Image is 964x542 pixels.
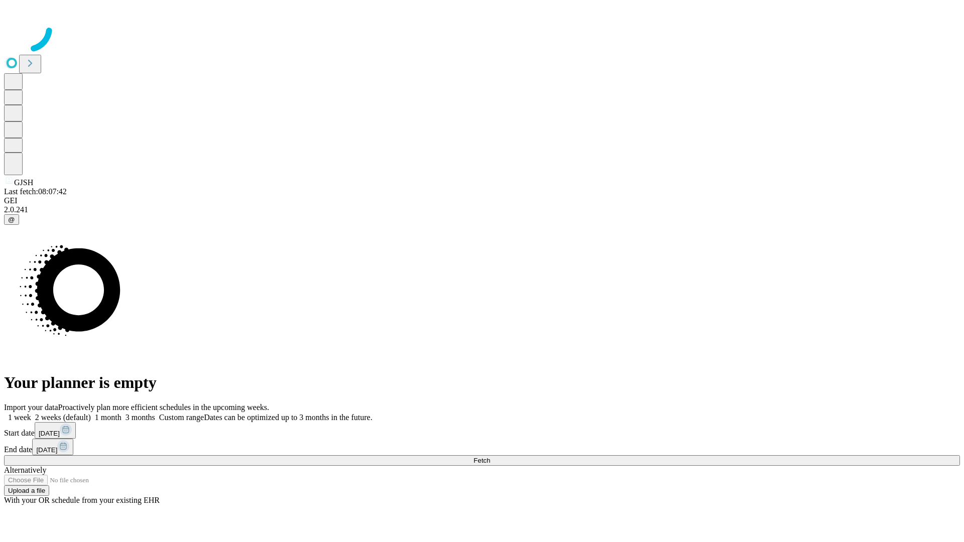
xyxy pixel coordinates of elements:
[4,455,960,466] button: Fetch
[473,457,490,464] span: Fetch
[8,413,31,422] span: 1 week
[95,413,122,422] span: 1 month
[4,403,58,412] span: Import your data
[8,216,15,223] span: @
[35,413,91,422] span: 2 weeks (default)
[4,485,49,496] button: Upload a file
[4,439,960,455] div: End date
[126,413,155,422] span: 3 months
[39,430,60,437] span: [DATE]
[32,439,73,455] button: [DATE]
[35,422,76,439] button: [DATE]
[4,205,960,214] div: 2.0.241
[4,214,19,225] button: @
[159,413,204,422] span: Custom range
[4,196,960,205] div: GEI
[4,422,960,439] div: Start date
[4,373,960,392] h1: Your planner is empty
[204,413,372,422] span: Dates can be optimized up to 3 months in the future.
[14,178,33,187] span: GJSH
[58,403,269,412] span: Proactively plan more efficient schedules in the upcoming weeks.
[36,446,57,454] span: [DATE]
[4,466,46,474] span: Alternatively
[4,187,67,196] span: Last fetch: 08:07:42
[4,496,160,504] span: With your OR schedule from your existing EHR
